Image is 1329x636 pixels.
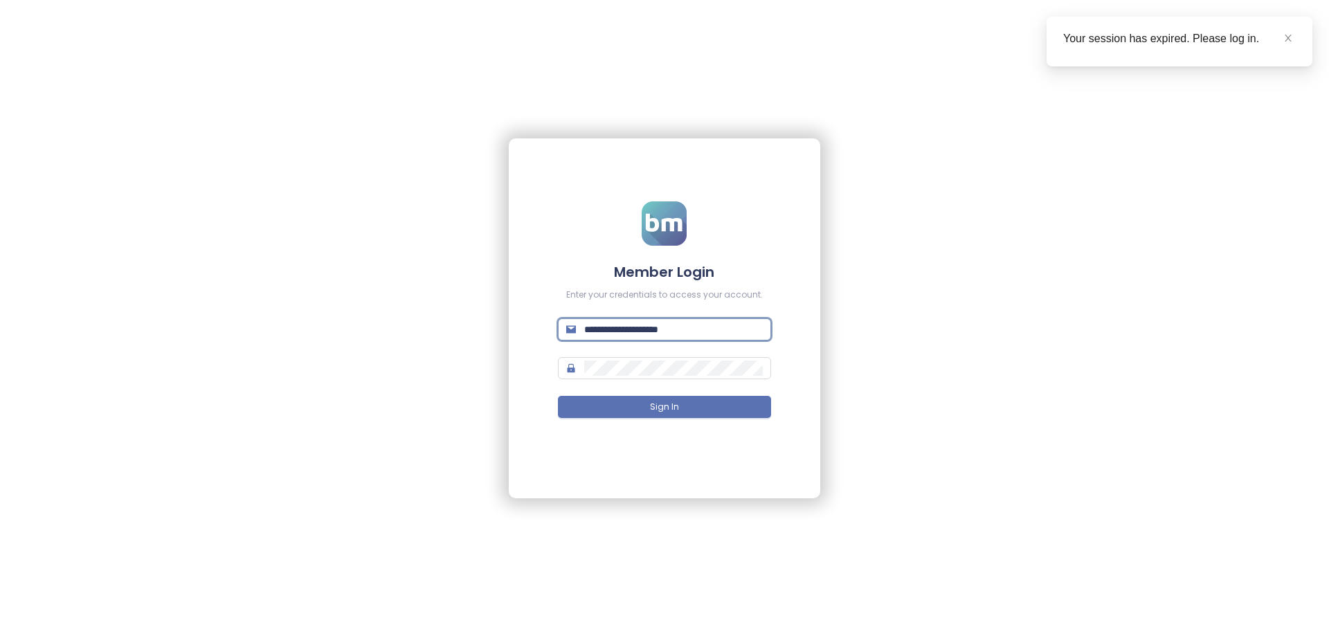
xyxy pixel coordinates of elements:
[558,396,771,418] button: Sign In
[558,262,771,282] h4: Member Login
[650,401,679,414] span: Sign In
[558,289,771,302] div: Enter your credentials to access your account.
[1063,30,1296,47] div: Your session has expired. Please log in.
[642,201,687,246] img: logo
[566,363,576,373] span: lock
[1283,33,1293,43] span: close
[566,325,576,334] span: mail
